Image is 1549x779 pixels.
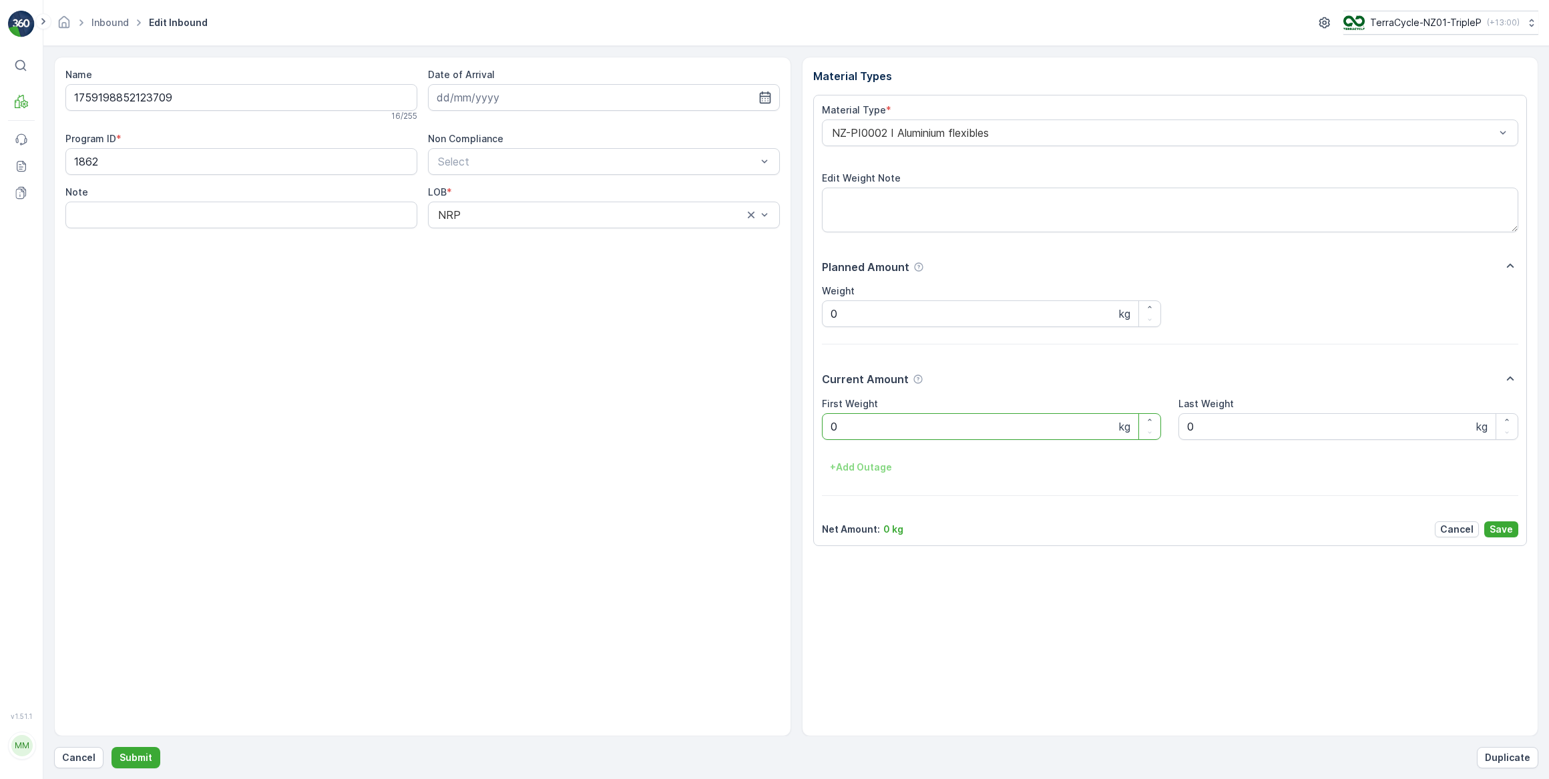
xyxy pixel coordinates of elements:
[822,371,909,387] p: Current Amount
[1178,398,1234,409] label: Last Weight
[428,84,780,111] input: dd/mm/yyyy
[1485,751,1530,764] p: Duplicate
[8,723,35,768] button: MM
[822,285,855,296] label: Weight
[1370,16,1482,29] p: TerraCycle-NZ01-TripleP
[913,262,924,272] div: Help Tooltip Icon
[1343,15,1365,30] img: TC_7kpGtVS.png
[120,751,152,764] p: Submit
[822,104,886,115] label: Material Type
[112,747,160,768] button: Submit
[428,186,447,198] label: LOB
[813,68,1528,84] p: Material Types
[146,16,210,29] span: Edit Inbound
[1484,521,1518,537] button: Save
[822,172,901,184] label: Edit Weight Note
[91,17,129,28] a: Inbound
[57,20,71,31] a: Homepage
[1487,17,1520,28] p: ( +13:00 )
[822,523,880,536] p: Net Amount :
[1119,419,1130,435] p: kg
[1119,306,1130,322] p: kg
[1343,11,1538,35] button: TerraCycle-NZ01-TripleP(+13:00)
[1476,419,1488,435] p: kg
[913,374,923,384] div: Help Tooltip Icon
[428,133,503,144] label: Non Compliance
[11,735,33,756] div: MM
[65,69,92,80] label: Name
[62,751,95,764] p: Cancel
[822,457,900,478] button: +Add Outage
[65,133,116,144] label: Program ID
[428,69,495,80] label: Date of Arrival
[1440,523,1474,536] p: Cancel
[438,154,756,170] p: Select
[1435,521,1479,537] button: Cancel
[54,747,103,768] button: Cancel
[1490,523,1513,536] p: Save
[8,11,35,37] img: logo
[822,398,878,409] label: First Weight
[830,461,892,474] p: + Add Outage
[391,111,417,121] p: 16 / 255
[65,186,88,198] label: Note
[883,523,903,536] p: 0 kg
[1477,747,1538,768] button: Duplicate
[8,712,35,720] span: v 1.51.1
[822,259,909,275] p: Planned Amount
